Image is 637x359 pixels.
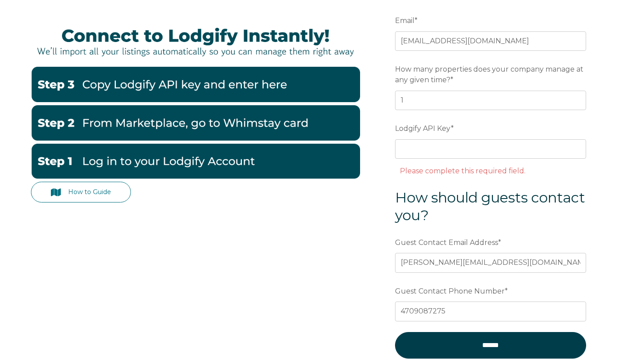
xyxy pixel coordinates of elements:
[395,189,585,224] span: How should guests contact you?
[31,19,360,64] img: LodgifyBanner
[400,167,526,175] label: Please complete this required field.
[31,105,360,141] img: Lodgify2
[395,284,505,298] span: Guest Contact Phone Number
[31,144,360,179] img: Lodgify1
[395,122,451,135] span: Lodgify API Key
[395,62,583,87] span: How many properties does your company manage at any given time?
[31,67,360,102] img: Lodgify3
[31,182,131,202] a: How to Guide
[395,236,498,249] span: Guest Contact Email Address
[395,14,414,27] span: Email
